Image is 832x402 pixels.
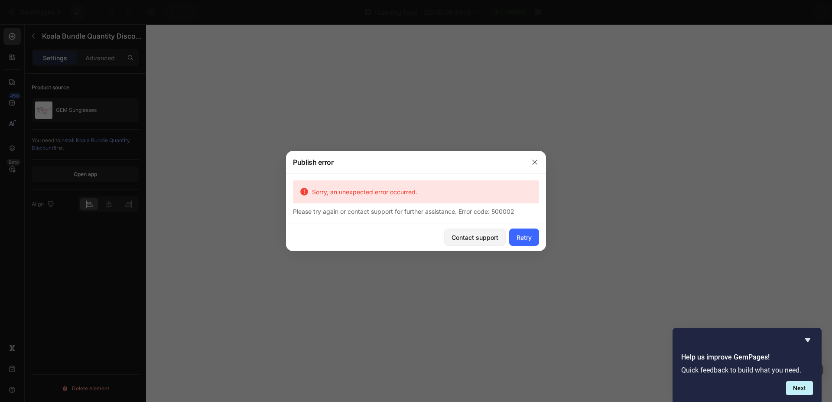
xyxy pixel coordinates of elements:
h2: Help us improve GemPages! [681,352,813,363]
div: Publish error [286,151,523,173]
div: Sorry, an unexpected error occurred. [309,187,532,196]
button: Retry [509,229,539,246]
div: Retry [517,233,532,242]
div: Help us improve GemPages! [681,335,813,395]
div: Contact support [452,233,498,242]
button: Contact support [444,229,506,246]
div: Please try again or contact support for further assistance. Error code: 500002 [293,207,539,216]
p: Quick feedback to build what you need. [681,366,813,374]
button: Hide survey [803,335,813,345]
button: Next question [786,381,813,395]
